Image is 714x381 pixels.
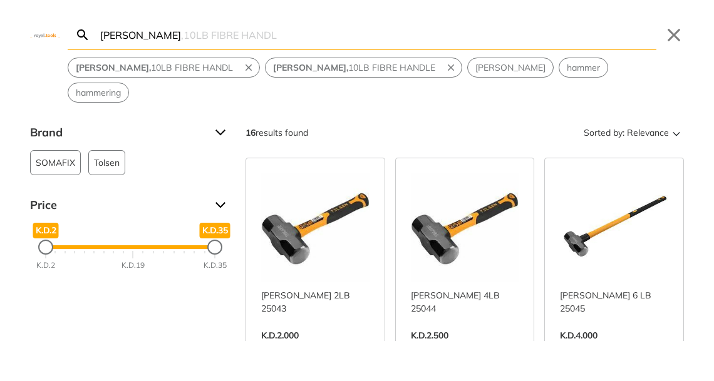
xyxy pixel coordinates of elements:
div: K.D.2 [36,260,55,271]
input: Search… [98,20,656,49]
span: 10LB FIBRE HANDL [76,61,233,74]
div: Suggestion: SLEDGE HAMMER,10LB FIBRE HANDL [68,58,260,78]
button: SOMAFIX [30,150,81,175]
div: Maximum Price [207,240,222,255]
strong: 16 [246,127,256,138]
button: Select suggestion: SLEDGE HAMMER,10LB FIBRE HANDL [68,58,241,77]
div: results found [246,123,308,143]
div: Suggestion: hammering [68,83,129,103]
svg: Search [75,28,90,43]
span: [PERSON_NAME] [475,61,546,74]
button: Remove suggestion: SLEDGE HAMMER,10LB FIBRE HANDL [241,58,259,77]
span: Price [30,195,205,215]
span: Brand [30,123,205,143]
span: hammer [567,61,600,74]
svg: Remove suggestion: SLEDGE HAMMER,10LB FIBRE HANDLE [445,62,457,73]
div: K.D.35 [204,260,227,271]
button: Tolsen [88,150,125,175]
img: Close [30,32,60,38]
span: 10LB FIBRE HANDLE [273,61,435,74]
svg: Sort [669,125,684,140]
button: Select suggestion: sledge hammer [468,58,553,77]
div: Minimum Price [38,240,53,255]
span: Relevance [627,123,669,143]
span: hammering [76,86,121,99]
div: Suggestion: sledge hammer [467,58,554,78]
button: Close [664,25,684,45]
span: SOMAFIX [36,151,75,175]
span: Tolsen [94,151,120,175]
button: Select suggestion: SLEDGE HAMMER,10LB FIBRE HANDLE [266,58,443,77]
button: Remove suggestion: SLEDGE HAMMER,10LB FIBRE HANDLE [443,58,462,77]
div: Suggestion: hammer [559,58,608,78]
button: Sorted by:Relevance Sort [581,123,684,143]
svg: Remove suggestion: SLEDGE HAMMER,10LB FIBRE HANDL [243,62,254,73]
button: Select suggestion: hammer [559,58,608,77]
div: Suggestion: SLEDGE HAMMER,10LB FIBRE HANDLE [265,58,462,78]
button: Select suggestion: hammering [68,83,128,102]
div: K.D.19 [122,260,145,271]
strong: [PERSON_NAME], [273,62,348,73]
strong: [PERSON_NAME], [76,62,151,73]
